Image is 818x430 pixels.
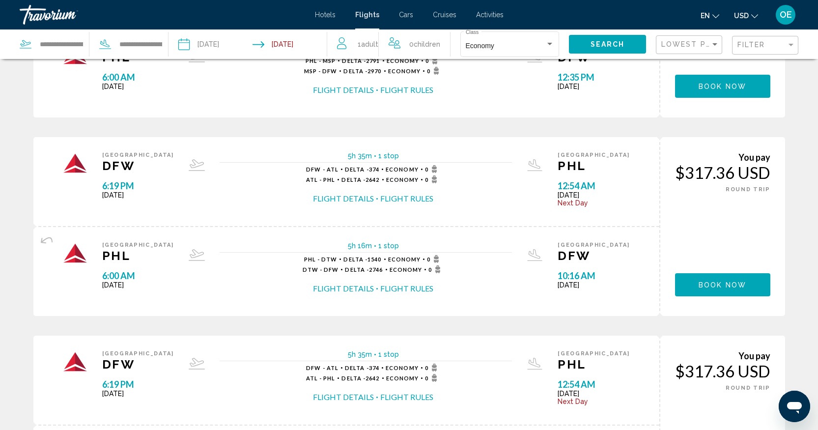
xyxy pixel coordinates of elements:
[343,68,367,74] span: Delta -
[102,248,174,263] span: PHL
[380,283,433,294] button: Flight Rules
[388,68,421,74] span: Economy
[102,158,174,173] span: DFW
[341,176,366,183] span: Delta -
[306,365,338,371] span: DFW - ATL
[345,266,369,273] span: Delta -
[476,11,504,19] a: Activities
[306,176,336,183] span: ATL - PHL
[345,266,383,273] span: 2746
[386,375,419,381] span: Economy
[306,166,338,172] span: DFW - ATL
[343,68,381,74] span: 2970
[675,152,770,163] div: You pay
[313,193,374,204] button: Flight Details
[661,41,719,49] mat-select: Sort by
[732,35,798,56] button: Filter
[306,375,336,381] span: ATL - PHL
[661,40,725,48] span: Lowest Price
[345,166,379,172] span: 374
[342,57,380,64] span: 2791
[378,242,399,250] span: 1 stop
[348,242,372,250] span: 5h 16m
[387,57,420,64] span: Economy
[428,265,444,273] span: 0
[102,379,174,390] span: 6:19 PM
[779,391,810,422] iframe: Button to launch messaging window
[558,398,629,405] span: Next Day
[558,281,629,289] span: [DATE]
[102,350,174,357] span: [GEOGRAPHIC_DATA]
[315,11,336,19] a: Hotels
[675,361,770,381] div: $317.36 USD
[675,273,770,296] button: Book now
[773,4,798,25] button: User Menu
[342,57,366,64] span: Delta -
[427,255,442,263] span: 0
[361,40,378,48] span: Adult
[341,375,366,381] span: Delta -
[343,256,381,262] span: 1540
[378,152,399,160] span: 1 stop
[380,392,433,402] button: Flight Rules
[102,180,174,191] span: 6:19 PM
[737,41,765,49] span: Filter
[558,158,629,173] span: PHL
[327,29,450,59] button: Travelers: 1 adult, 0 children
[102,152,174,158] span: [GEOGRAPHIC_DATA]
[675,80,770,90] a: Book now
[675,163,770,182] div: $317.36 USD
[558,152,629,158] span: [GEOGRAPHIC_DATA]
[358,37,378,51] span: 1
[675,350,770,361] div: You pay
[425,364,440,372] span: 0
[102,357,174,372] span: DFW
[102,72,174,83] span: 6:00 AM
[102,270,174,281] span: 6:00 AM
[348,152,372,160] span: 5h 35m
[386,176,419,183] span: Economy
[388,256,421,262] span: Economy
[386,365,419,371] span: Economy
[558,379,629,390] span: 12:54 AM
[591,41,625,49] span: Search
[699,83,746,90] span: Book now
[341,375,379,381] span: 2642
[558,72,629,83] span: 12:35 PM
[102,83,174,90] span: [DATE]
[558,350,629,357] span: [GEOGRAPHIC_DATA]
[345,365,369,371] span: Delta -
[734,8,758,23] button: Change currency
[409,37,440,51] span: 0
[699,281,746,289] span: Book now
[558,242,629,248] span: [GEOGRAPHIC_DATA]
[701,8,719,23] button: Change language
[558,199,629,207] span: Next Day
[414,40,440,48] span: Children
[675,278,770,289] a: Book now
[386,166,419,172] span: Economy
[390,266,423,273] span: Economy
[701,12,710,20] span: en
[675,75,770,98] button: Book now
[399,11,413,19] a: Cars
[355,11,379,19] span: Flights
[178,29,219,59] button: Depart date: Sep 17, 2025
[433,11,456,19] a: Cruises
[425,57,441,64] span: 0
[425,165,440,173] span: 0
[380,193,433,204] button: Flight Rules
[726,186,770,193] span: ROUND TRIP
[341,176,379,183] span: 2642
[102,191,174,199] span: [DATE]
[313,283,374,294] button: Flight Details
[558,357,629,372] span: PHL
[425,175,440,183] span: 0
[726,385,770,391] span: ROUND TRIP
[313,85,374,95] button: Flight Details
[348,350,372,358] span: 5h 35m
[558,191,629,199] span: [DATE]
